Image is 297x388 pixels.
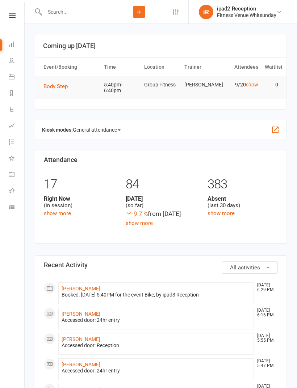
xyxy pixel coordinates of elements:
[44,210,71,217] a: show more
[222,261,278,274] button: All activities
[126,209,196,219] div: from [DATE]
[126,195,196,209] div: (so far)
[126,210,148,217] span: -9.7 %
[43,42,279,50] h3: Coming up [DATE]
[9,118,25,135] a: Assessments
[199,5,213,19] div: iR
[101,76,141,99] td: 5:40pm-6:40pm
[42,7,114,17] input: Search...
[62,311,100,317] a: [PERSON_NAME]
[43,82,73,91] button: Body Step
[9,183,25,200] a: Roll call kiosk mode
[9,37,25,53] a: Dashboard
[9,200,25,216] a: Class kiosk mode
[181,76,221,93] td: [PERSON_NAME]
[230,264,260,271] span: All activities
[208,195,278,202] strong: Absent
[44,174,114,195] div: 17
[40,58,101,76] th: Event/Booking
[62,286,100,291] a: [PERSON_NAME]
[221,58,262,76] th: Attendees
[262,58,282,76] th: Waitlist
[254,308,277,317] time: [DATE] 6:16 PM
[73,124,121,136] span: General attendance
[62,292,251,298] div: Booked: [DATE] 5:40PM for the event Bike, by ipad3 Reception
[42,127,73,133] strong: Kiosk modes:
[62,368,251,374] div: Accessed door: 24hr entry
[44,195,114,202] strong: Right Now
[62,317,251,323] div: Accessed door: 24hr entry
[181,58,221,76] th: Trainer
[208,210,235,217] a: show more
[254,283,277,292] time: [DATE] 6:29 PM
[254,333,277,343] time: [DATE] 5:55 PM
[141,76,181,93] td: Group Fitness
[217,12,276,18] div: Fitness Venue Whitsunday
[44,156,278,163] h3: Attendance
[62,362,100,367] a: [PERSON_NAME]
[217,5,276,12] div: ipad2 Reception
[44,261,278,269] h3: Recent Activity
[208,174,278,195] div: 383
[126,174,196,195] div: 84
[62,336,100,342] a: [PERSON_NAME]
[62,342,251,349] div: Accessed door: Reception
[101,58,141,76] th: Time
[43,83,68,90] span: Body Step
[262,76,282,93] td: 0
[208,195,278,209] div: (last 30 days)
[246,82,258,88] a: show
[9,69,25,86] a: Calendar
[221,76,262,93] td: 9/20
[126,220,153,226] a: show more
[9,53,25,69] a: People
[9,167,25,183] a: General attendance kiosk mode
[126,195,196,202] strong: [DATE]
[44,195,114,209] div: (in session)
[9,86,25,102] a: Reports
[9,151,25,167] a: What's New
[254,359,277,368] time: [DATE] 5:47 PM
[141,58,181,76] th: Location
